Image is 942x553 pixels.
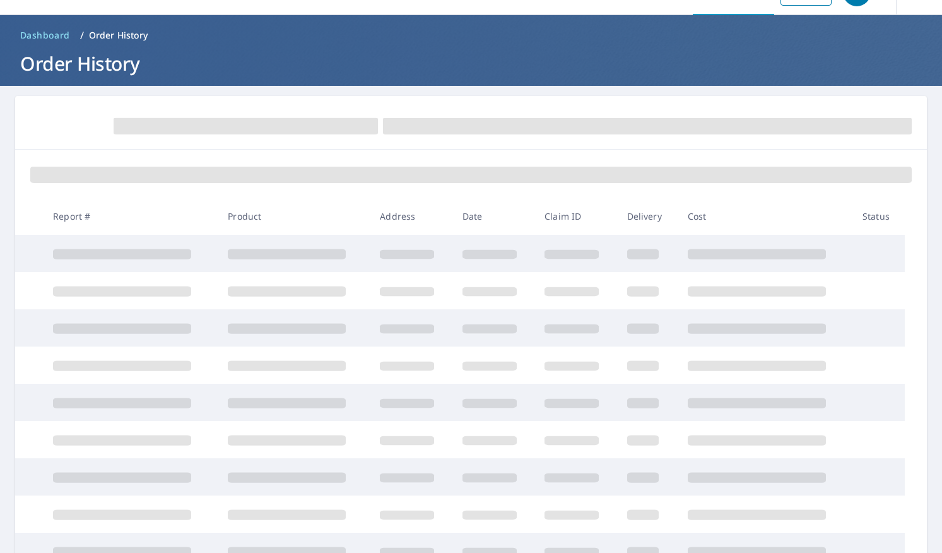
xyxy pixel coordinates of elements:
[678,198,852,235] th: Cost
[43,198,218,235] th: Report #
[617,198,678,235] th: Delivery
[534,198,616,235] th: Claim ID
[852,198,905,235] th: Status
[370,198,452,235] th: Address
[89,29,148,42] p: Order History
[218,198,370,235] th: Product
[15,25,927,45] nav: breadcrumb
[15,25,75,45] a: Dashboard
[80,28,84,43] li: /
[15,51,927,76] h1: Order History
[20,29,70,42] span: Dashboard
[452,198,534,235] th: Date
